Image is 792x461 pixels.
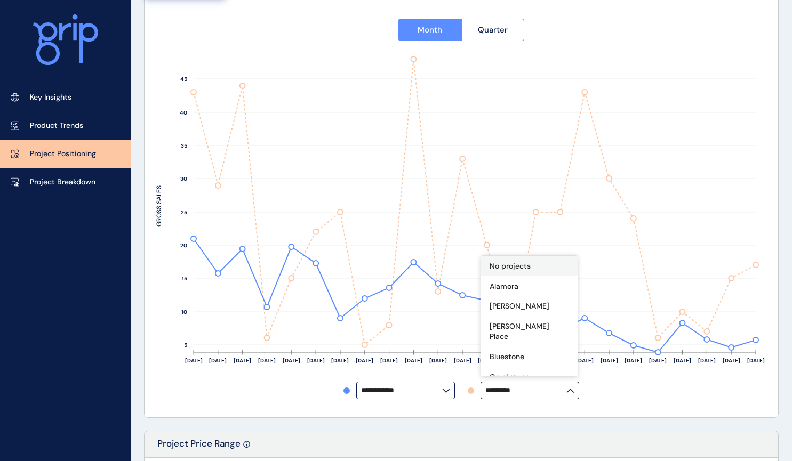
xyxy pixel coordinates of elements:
text: 25 [181,209,187,216]
text: [DATE] [478,357,495,364]
text: [DATE] [429,357,447,364]
text: 35 [181,142,187,149]
text: 5 [184,342,187,349]
p: Project Price Range [157,438,241,457]
text: 40 [180,109,187,116]
text: 15 [182,275,187,282]
p: Alamora [490,281,518,292]
text: [DATE] [674,357,691,364]
text: [DATE] [380,357,398,364]
p: [PERSON_NAME] [490,301,549,312]
text: GROSS SALES [155,185,163,227]
text: [DATE] [283,357,300,364]
text: [DATE] [209,357,227,364]
text: [DATE] [576,357,594,364]
text: 10 [181,309,187,316]
p: Project Breakdown [30,177,95,188]
text: [DATE] [307,357,325,364]
text: [DATE] [601,357,618,364]
text: 45 [180,76,187,83]
text: [DATE] [747,357,765,364]
text: [DATE] [185,357,203,364]
text: 30 [180,175,187,182]
text: [DATE] [331,357,349,364]
text: [DATE] [723,357,740,364]
p: Key Insights [30,92,71,103]
p: [PERSON_NAME] Place [490,321,569,342]
span: Quarter [478,25,508,35]
button: Month [398,19,461,41]
p: Creekstone [490,372,530,383]
text: [DATE] [258,357,276,364]
span: Month [418,25,442,35]
button: Quarter [461,19,525,41]
text: [DATE] [405,357,422,364]
text: 20 [180,242,187,249]
p: Product Trends [30,120,83,131]
text: [DATE] [234,357,251,364]
p: Bluestone [490,352,524,362]
text: [DATE] [649,357,667,364]
text: [DATE] [625,357,642,364]
p: No projects [490,261,531,272]
p: Project Positioning [30,149,96,159]
text: [DATE] [698,357,716,364]
text: [DATE] [454,357,471,364]
text: [DATE] [356,357,373,364]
